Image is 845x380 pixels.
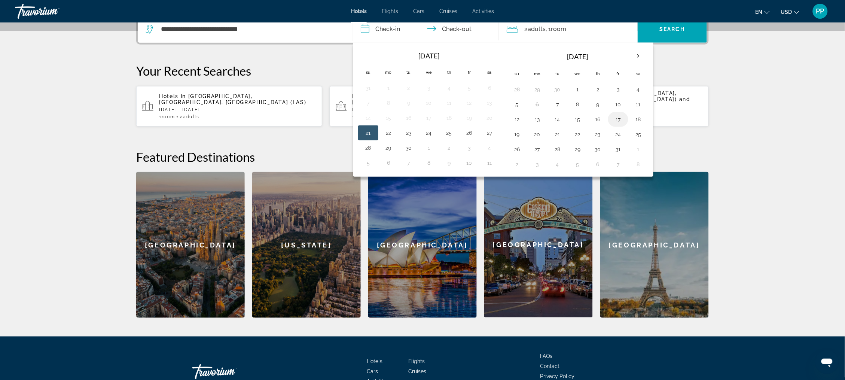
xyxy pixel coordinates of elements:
span: Hotels in [353,93,379,99]
span: [GEOGRAPHIC_DATA], [GEOGRAPHIC_DATA], [GEOGRAPHIC_DATA] [353,93,482,105]
button: Day 9 [443,158,455,168]
button: Day 21 [552,129,564,140]
button: Day 1 [632,144,644,155]
button: Day 7 [612,159,624,170]
a: Cruises [409,369,427,375]
button: Day 4 [632,84,644,95]
button: Day 19 [463,113,475,123]
span: Hotels in [159,93,186,99]
p: [DATE] - [DATE] [159,107,316,112]
button: Day 16 [592,114,604,125]
span: , 1 [546,24,567,34]
button: Day 5 [362,158,374,168]
button: Check in and out dates [353,16,499,43]
a: FAQs [540,353,553,359]
span: Hotels [351,8,367,14]
button: Change currency [781,6,799,17]
button: Day 8 [382,98,394,108]
button: Day 24 [423,128,435,138]
button: Day 3 [612,84,624,95]
button: Day 2 [403,83,415,93]
a: [US_STATE] [252,172,361,318]
a: [GEOGRAPHIC_DATA] [136,172,245,318]
button: Day 8 [572,99,584,110]
button: Day 22 [382,128,394,138]
button: Day 15 [572,114,584,125]
button: Day 2 [592,84,604,95]
button: Hotels in [GEOGRAPHIC_DATA], [GEOGRAPHIC_DATA], [GEOGRAPHIC_DATA][DATE] - [DATE]1Room2Adults [330,86,516,127]
button: Day 6 [483,83,495,93]
span: Cruises [439,8,457,14]
iframe: Button to launch messaging window [815,350,839,374]
button: Day 30 [403,143,415,153]
button: Day 29 [382,143,394,153]
button: Next month [628,48,649,65]
button: Day 15 [382,113,394,123]
button: Day 13 [531,114,543,125]
button: Day 31 [612,144,624,155]
span: Search [660,26,685,32]
button: Day 3 [531,159,543,170]
button: Day 8 [423,158,435,168]
button: Day 18 [632,114,644,125]
div: [GEOGRAPHIC_DATA] [484,172,593,317]
span: Adults [528,25,546,33]
span: [GEOGRAPHIC_DATA], [GEOGRAPHIC_DATA], [GEOGRAPHIC_DATA] (LAS) [159,93,306,105]
button: Day 28 [511,84,523,95]
h2: Featured Destinations [136,149,709,164]
span: 2 [525,24,546,34]
button: Hotels in [GEOGRAPHIC_DATA], [GEOGRAPHIC_DATA], [GEOGRAPHIC_DATA] (LAS)[DATE] - [DATE]1Room2Adults [136,86,322,127]
th: [DATE] [527,48,628,66]
button: Day 6 [382,158,394,168]
button: Day 4 [552,159,564,170]
button: Day 29 [531,84,543,95]
button: Day 11 [632,99,644,110]
button: Day 23 [403,128,415,138]
button: Day 29 [572,144,584,155]
button: Day 17 [423,113,435,123]
button: Day 21 [362,128,374,138]
button: Day 26 [511,144,523,155]
a: Flights [382,8,398,14]
button: Day 30 [552,84,564,95]
p: Your Recent Searches [136,63,709,78]
a: Flights [409,359,425,365]
a: Cars [367,369,378,375]
a: Hotels [367,359,383,365]
button: Day 20 [483,113,495,123]
a: Cars [413,8,424,14]
button: Day 13 [483,98,495,108]
button: Day 31 [362,83,374,93]
button: Day 7 [362,98,374,108]
div: [GEOGRAPHIC_DATA] [368,172,477,318]
button: Day 27 [531,144,543,155]
button: User Menu [811,3,830,19]
button: Day 24 [612,129,624,140]
button: Day 25 [443,128,455,138]
th: [DATE] [378,48,479,64]
button: Day 20 [531,129,543,140]
span: Contact [540,364,560,370]
button: Day 9 [592,99,604,110]
button: Day 4 [443,83,455,93]
button: Day 3 [463,143,475,153]
button: Change language [756,6,770,17]
button: Day 25 [632,129,644,140]
button: Day 10 [423,98,435,108]
a: [GEOGRAPHIC_DATA] [600,172,709,318]
button: Day 12 [463,98,475,108]
button: Day 9 [403,98,415,108]
button: Day 7 [552,99,564,110]
span: Adults [183,114,199,119]
button: Day 11 [443,98,455,108]
button: Day 19 [511,129,523,140]
button: Day 6 [531,99,543,110]
button: Day 10 [463,158,475,168]
span: Room [551,25,567,33]
button: Day 18 [443,113,455,123]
